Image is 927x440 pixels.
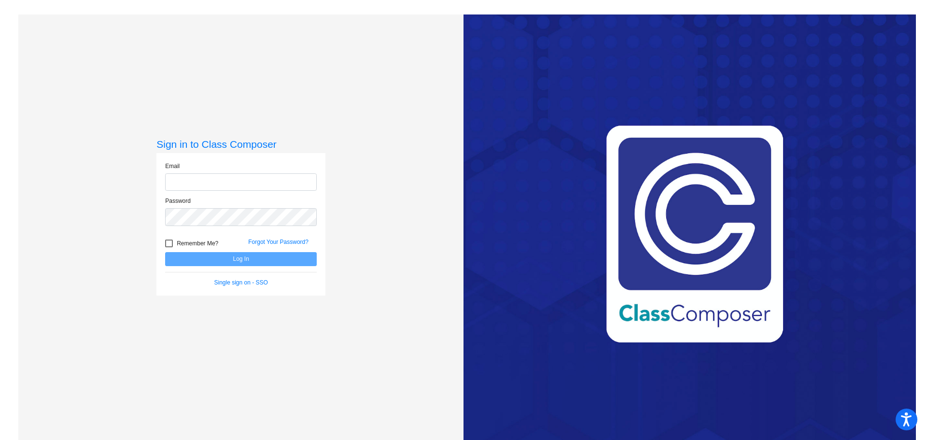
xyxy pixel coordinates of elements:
span: Remember Me? [177,238,218,249]
button: Log In [165,252,317,266]
a: Single sign on - SSO [214,279,268,286]
label: Password [165,197,191,205]
label: Email [165,162,180,170]
h3: Sign in to Class Composer [156,138,325,150]
a: Forgot Your Password? [248,239,309,245]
